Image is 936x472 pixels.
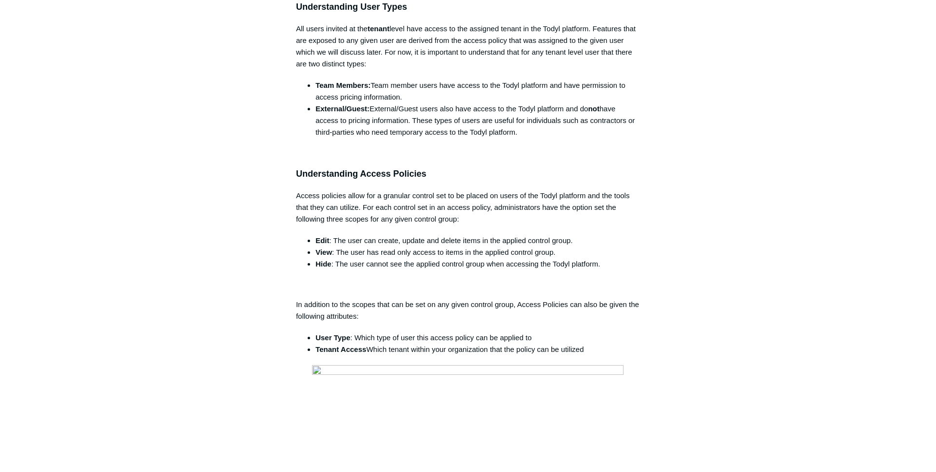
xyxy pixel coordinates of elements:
li: Team member users have access to the Todyl platform and have permission to access pricing informa... [315,80,640,103]
li: Which tenant within your organization that the policy can be utilized [315,344,640,355]
strong: not [588,104,599,113]
strong: User Type [315,333,350,342]
strong: View [315,248,332,256]
li: External/Guest users also have access to the Todyl platform and do have access to pricing informa... [315,103,640,138]
li: : The user can create, update and delete items in the applied control group. [315,235,640,246]
strong: Tenant Access [315,345,366,353]
strong: Edit [315,236,329,245]
p: Access policies allow for a granular control set to be placed on users of the Todyl platform and ... [296,190,640,225]
img: 38470404987539 [312,365,624,431]
li: : The user has read only access to items in the applied control group. [315,246,640,258]
strong: Team Members: [315,81,370,89]
li: : The user cannot see the applied control group when accessing the Todyl platform. [315,258,640,270]
p: All users invited at the level have access to the assigned tenant in the Todyl platform. Features... [296,23,640,70]
strong: tenant [368,24,390,33]
strong: Hide [315,260,331,268]
h3: Understanding Access Policies [296,167,640,181]
strong: External/Guest: [315,104,370,113]
li: : Which type of user this access policy can be applied to [315,332,640,344]
p: In addition to the scopes that can be set on any given control group, Access Policies can also be... [296,299,640,322]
